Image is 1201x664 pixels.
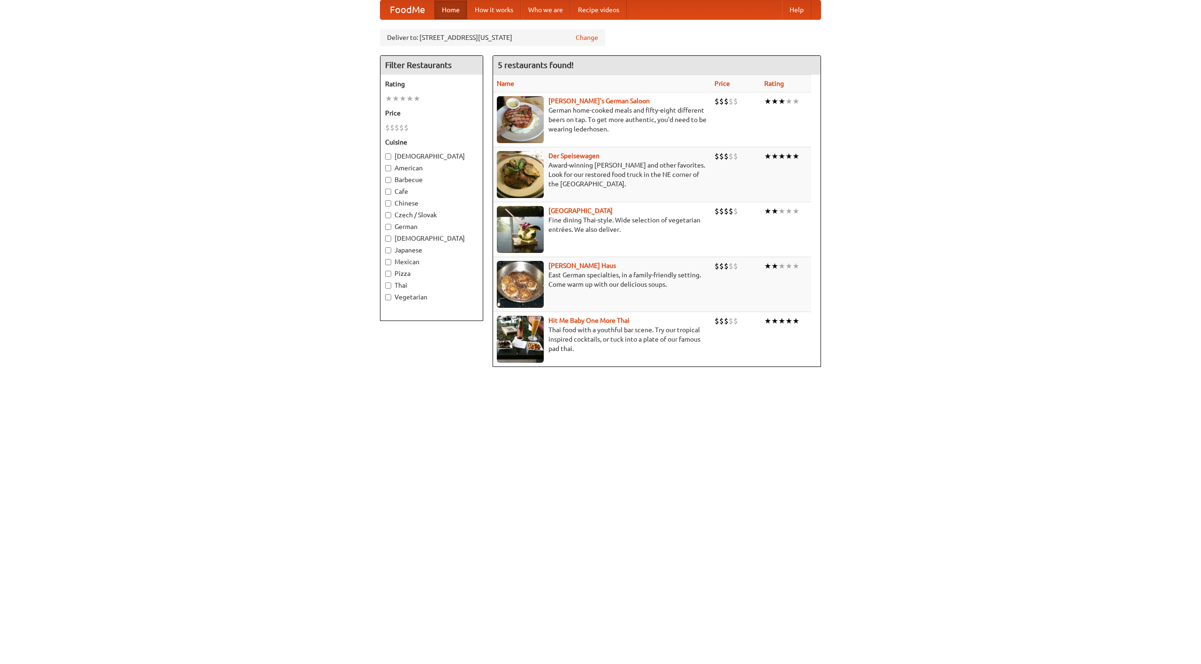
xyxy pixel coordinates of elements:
a: Price [715,80,730,87]
input: Mexican [385,259,391,265]
li: $ [729,96,733,107]
li: ★ [792,206,799,216]
input: Cafe [385,189,391,195]
li: $ [724,261,729,271]
b: [PERSON_NAME]'s German Saloon [548,97,650,105]
li: $ [729,316,733,326]
li: ★ [785,316,792,326]
img: kohlhaus.jpg [497,261,544,308]
li: ★ [785,261,792,271]
p: Award-winning [PERSON_NAME] and other favorites. Look for our restored food truck in the NE corne... [497,160,707,189]
li: $ [715,151,719,161]
label: Pizza [385,269,478,278]
b: Der Speisewagen [548,152,600,160]
li: $ [390,122,395,133]
li: $ [733,96,738,107]
li: ★ [385,93,392,104]
li: $ [395,122,399,133]
li: $ [724,96,729,107]
li: $ [715,96,719,107]
label: Barbecue [385,175,478,184]
img: babythai.jpg [497,316,544,363]
li: $ [719,96,724,107]
li: ★ [792,96,799,107]
li: ★ [785,206,792,216]
li: ★ [764,96,771,107]
p: German home-cooked meals and fifty-eight different beers on tap. To get more authentic, you'd nee... [497,106,707,134]
a: Recipe videos [570,0,627,19]
a: Home [434,0,467,19]
li: ★ [771,206,778,216]
li: $ [724,151,729,161]
a: [GEOGRAPHIC_DATA] [548,207,613,214]
li: $ [733,261,738,271]
li: $ [715,316,719,326]
li: $ [729,206,733,216]
input: Vegetarian [385,294,391,300]
label: Cafe [385,187,478,196]
li: ★ [785,151,792,161]
h5: Price [385,108,478,118]
a: Hit Me Baby One More Thai [548,317,630,324]
li: $ [385,122,390,133]
label: Thai [385,281,478,290]
img: esthers.jpg [497,96,544,143]
li: $ [729,261,733,271]
input: German [385,224,391,230]
a: Rating [764,80,784,87]
li: ★ [771,151,778,161]
p: Fine dining Thai-style. Wide selection of vegetarian entrées. We also deliver. [497,215,707,234]
label: [DEMOGRAPHIC_DATA] [385,152,478,161]
a: FoodMe [380,0,434,19]
li: ★ [778,96,785,107]
li: ★ [771,96,778,107]
li: ★ [792,151,799,161]
li: ★ [413,93,420,104]
li: $ [399,122,404,133]
li: $ [733,316,738,326]
input: Pizza [385,271,391,277]
input: Barbecue [385,177,391,183]
input: Czech / Slovak [385,212,391,218]
li: ★ [764,206,771,216]
li: $ [733,206,738,216]
h4: Filter Restaurants [380,56,483,75]
li: ★ [778,316,785,326]
h5: Rating [385,79,478,89]
div: Deliver to: [STREET_ADDRESS][US_STATE] [380,29,605,46]
img: satay.jpg [497,206,544,253]
li: ★ [785,96,792,107]
li: $ [724,206,729,216]
li: $ [715,206,719,216]
li: ★ [764,316,771,326]
label: American [385,163,478,173]
label: Japanese [385,245,478,255]
a: Who we are [521,0,570,19]
input: [DEMOGRAPHIC_DATA] [385,153,391,160]
li: ★ [771,316,778,326]
a: [PERSON_NAME] Haus [548,262,616,269]
label: Vegetarian [385,292,478,302]
a: Name [497,80,514,87]
li: $ [404,122,409,133]
li: $ [719,261,724,271]
li: ★ [771,261,778,271]
li: ★ [392,93,399,104]
li: ★ [764,261,771,271]
a: How it works [467,0,521,19]
img: speisewagen.jpg [497,151,544,198]
p: East German specialties, in a family-friendly setting. Come warm up with our delicious soups. [497,270,707,289]
input: Chinese [385,200,391,206]
li: ★ [792,316,799,326]
li: $ [719,316,724,326]
label: Mexican [385,257,478,267]
li: $ [719,206,724,216]
li: $ [715,261,719,271]
input: Thai [385,282,391,289]
input: American [385,165,391,171]
li: ★ [778,151,785,161]
li: ★ [406,93,413,104]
